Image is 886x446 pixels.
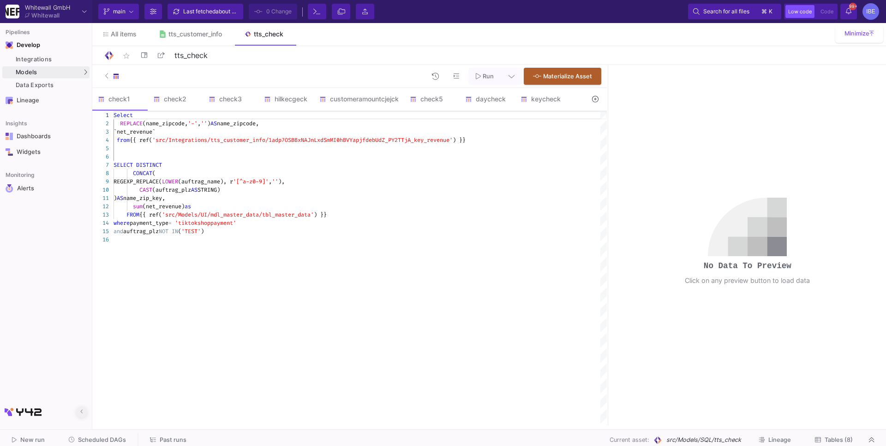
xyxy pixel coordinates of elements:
span: Current asset: [610,435,649,444]
button: Materialize Asset [524,68,601,85]
img: no-data.svg [708,198,787,256]
div: 11 [92,194,109,202]
div: keycheck [521,95,565,103]
img: SQL-Model type child icon [209,96,216,103]
div: 1 [92,111,109,119]
span: '[^a-z0-9]' [233,178,269,185]
span: (name_zipcode, [143,120,188,127]
div: Widgets [17,148,77,156]
div: 12 [92,202,109,211]
div: 9 [92,177,109,186]
span: LOWER [162,178,178,185]
img: SQL-Model type child icon [319,96,326,103]
span: {{ ref( [130,136,152,144]
div: 6 [92,153,109,161]
span: Scheduled DAGs [78,436,126,443]
div: 15 [92,227,109,235]
button: 99+ [840,4,857,19]
span: main [113,5,126,18]
div: 2 [92,119,109,128]
div: 3 [92,128,109,136]
a: Navigation iconWidgets [2,145,90,159]
span: 'TEST' [181,228,201,235]
div: Data Exports [16,82,87,89]
span: where [114,219,130,227]
div: Develop [17,41,30,49]
img: Logo [103,50,115,61]
span: CAST [139,186,152,194]
img: SQL Model [653,435,663,445]
span: Search for all files [703,5,749,18]
div: hilkecgeck [264,95,308,103]
mat-icon: star_border [121,50,132,61]
div: Dashboards [17,133,77,140]
span: Run [483,73,494,80]
div: 4 [92,136,109,144]
div: IBE [862,3,879,20]
a: Integrations [2,53,90,65]
span: ( [178,228,181,235]
span: 'tiktokshoppayment' [175,219,236,227]
img: SQL-Model type child icon [113,73,120,80]
div: check2 [153,95,198,103]
div: 5 [92,144,109,153]
span: and [114,228,123,235]
span: , [269,178,272,185]
span: ) [201,228,204,235]
span: LxdSmMI0hBVYapjfdebUdZ_PY2TTjA_key_revenue' [314,136,453,144]
span: = [168,219,172,227]
img: Navigation icon [6,97,13,104]
span: 'src/Integrations/tts_customer_info/1adp7OSBBxNAJn [152,136,314,144]
span: STRING) [198,186,220,194]
span: All items [111,30,137,38]
span: Past runs [160,436,186,443]
span: CONCAT [133,170,152,177]
img: Tab icon [244,30,252,38]
div: 10 [92,186,109,194]
button: Code [818,5,836,18]
span: Select [114,111,133,119]
span: name_zip_key, [123,194,165,202]
span: ) }} [453,136,466,144]
div: check3 [209,95,253,103]
div: Whitewall GmbH [25,5,70,11]
span: New run [20,436,45,443]
img: YZ4Yr8zUCx6JYM5gIgaTIQYeTXdcwQjnYC8iZtTV.png [6,5,19,18]
span: as [185,203,191,210]
span: k [769,6,772,17]
span: AS [117,194,123,202]
img: Navigation icon [6,148,13,156]
button: ⌘k [759,6,776,17]
span: 99+ [849,3,856,10]
div: 13 [92,211,109,219]
img: Navigation icon [6,133,13,140]
span: , [198,120,201,127]
div: 14 [92,219,109,227]
div: Click on any preview button to load data [685,276,810,286]
span: 'src/Models/UI/mdl_master_data/tbl_master_data' [162,211,314,218]
img: SQL-Model type child icon [521,96,527,103]
img: SQL-Model type child icon [153,96,160,103]
span: ) [207,120,210,127]
div: 8 [92,169,109,177]
span: from [117,136,130,144]
span: '' [272,178,278,185]
span: FROM [126,211,139,218]
span: src/Models/SQL/tts_check [666,435,741,444]
span: ) [114,194,117,202]
span: REGEXP_REPLACE( [114,178,162,185]
button: Search for all files⌘k [688,4,781,19]
span: AS [191,186,198,194]
span: '-' [188,120,198,127]
button: IBE [860,3,879,20]
div: check5 [410,95,454,103]
span: (auftrag_name), r [178,178,233,185]
span: DISTINCT [136,161,162,169]
div: Lineage [17,97,77,104]
textarea: Editor content;Press Alt+F1 for Accessibility Options. [114,111,114,119]
span: auftrag_plz [123,228,159,235]
a: Data Exports [2,79,90,91]
div: customeramountcjejck [319,95,399,103]
mat-expansion-panel-header: Navigation iconDevelop [2,38,90,53]
div: Integrations [16,56,87,63]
